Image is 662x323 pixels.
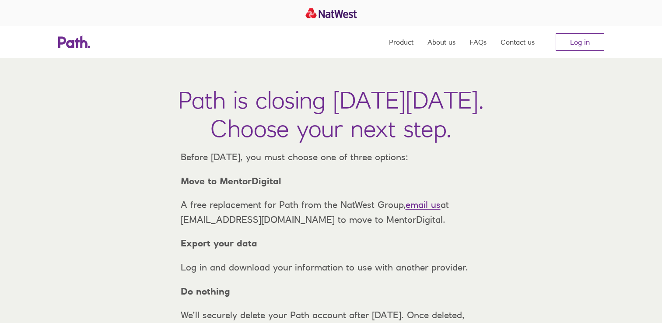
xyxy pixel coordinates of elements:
a: About us [427,26,455,58]
a: Product [389,26,413,58]
strong: Move to MentorDigital [181,176,281,186]
p: Log in and download your information to use with another provider. [174,260,489,275]
p: Before [DATE], you must choose one of three options: [174,150,489,165]
strong: Export your data [181,238,257,249]
a: FAQs [469,26,487,58]
a: Log in [556,33,604,51]
p: A free replacement for Path from the NatWest Group, at [EMAIL_ADDRESS][DOMAIN_NAME] to move to Me... [174,197,489,227]
strong: Do nothing [181,286,230,297]
a: Contact us [501,26,535,58]
a: email us [406,199,441,210]
h1: Path is closing [DATE][DATE]. Choose your next step. [178,86,484,143]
